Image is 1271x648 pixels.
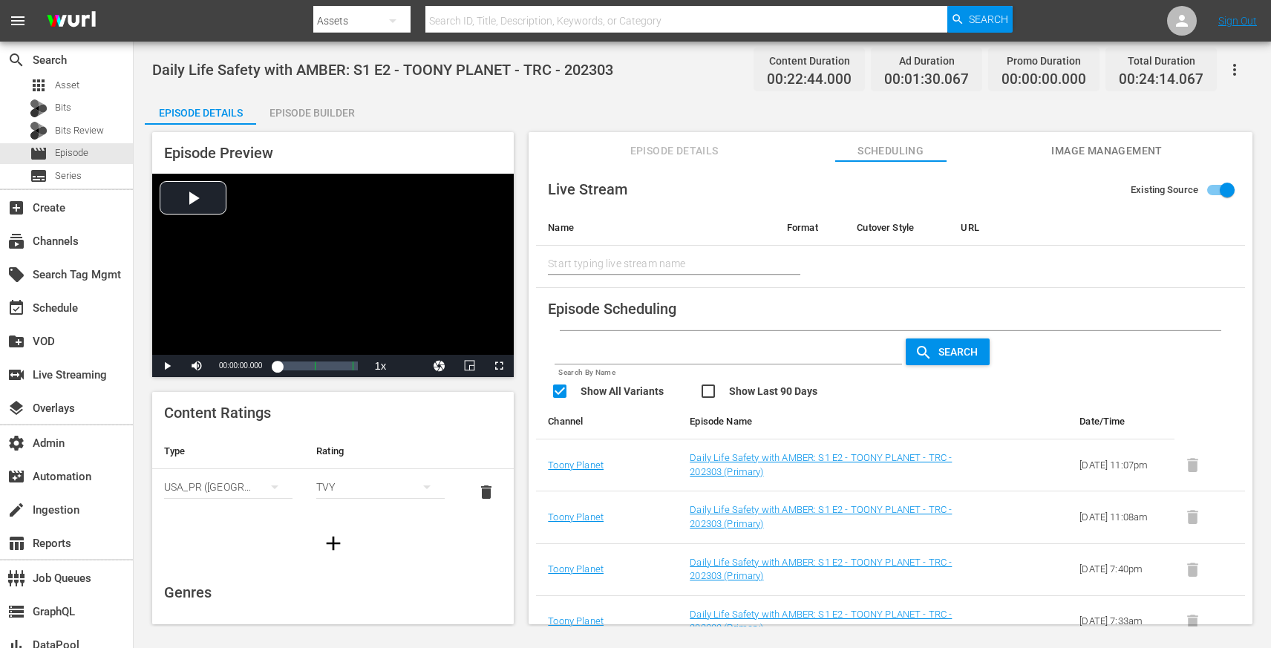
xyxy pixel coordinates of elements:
[425,355,454,377] button: Jump To Time
[767,71,852,88] span: 00:22:44.000
[219,361,262,370] span: 00:00:00.000
[1002,71,1086,88] span: 00:00:00.000
[690,504,952,529] a: Daily Life Safety with AMBER: S1 E2 - TOONY PLANET - TRC - 202303 (Primary)
[7,501,25,519] span: Ingestion
[690,557,952,582] a: Daily Life Safety with AMBER: S1 E2 - TOONY PLANET - TRC - 202303 (Primary)
[7,51,25,69] span: Search
[164,404,271,422] span: Content Ratings
[256,95,367,125] button: Episode Builder
[30,145,48,163] span: Episode
[55,78,79,93] span: Asset
[775,210,845,246] th: Format
[536,210,775,246] th: Name
[152,61,613,79] span: Daily Life Safety with AMBER: S1 E2 - TOONY PLANET - TRC - 202303
[1051,142,1163,160] span: Image Management
[548,511,604,523] a: Toony Planet
[555,367,901,379] p: Search By Name
[316,466,445,508] div: TVY
[7,266,25,284] span: Search Tag Mgmt
[7,366,25,384] span: Live Streaming
[845,210,949,246] th: Cutover Style
[1119,71,1203,88] span: 00:24:14.067
[7,434,25,452] span: Admin
[55,168,82,183] span: Series
[932,346,990,358] span: Search
[1218,15,1257,27] a: Sign Out
[468,474,504,510] button: delete
[7,468,25,485] span: Automation
[164,583,212,601] span: Genres
[548,459,604,471] a: Toony Planet
[884,50,969,71] div: Ad Duration
[1119,50,1203,71] div: Total Duration
[906,338,990,365] button: Search
[9,12,27,30] span: menu
[152,355,182,377] button: Play
[835,142,947,160] span: Scheduling
[365,355,395,377] button: Playback Rate
[55,145,88,160] span: Episode
[690,609,952,634] a: Daily Life Safety with AMBER: S1 E2 - TOONY PLANET - TRC - 202303 (Primary)
[969,6,1008,33] span: Search
[30,167,48,185] span: Series
[30,122,48,140] div: Bits Review
[55,123,104,138] span: Bits Review
[30,99,48,117] div: Bits
[7,534,25,552] span: Reports
[548,300,676,318] span: Episode Scheduling
[454,355,484,377] button: Picture-in-Picture
[55,100,71,115] span: Bits
[145,95,256,125] button: Episode Details
[536,404,678,439] th: Channel
[152,433,304,469] th: Type
[152,433,514,515] table: simple table
[277,361,358,370] div: Progress Bar
[182,355,212,377] button: Mute
[7,232,25,250] span: Channels
[256,95,367,131] div: Episode Builder
[164,144,273,162] span: Episode Preview
[767,50,852,71] div: Content Duration
[36,4,107,39] img: ans4CAIJ8jUAAAAAAAAAAAAAAAAAAAAAAAAgQb4GAAAAAAAAAAAAAAAAAAAAAAAAJMjXAAAAAAAAAAAAAAAAAAAAAAAAgAT5G...
[30,76,48,94] span: Asset
[477,483,495,501] span: delete
[618,142,730,160] span: Episode Details
[7,333,25,350] span: VOD
[548,615,604,626] a: Toony Planet
[1068,595,1174,647] td: [DATE] 7:33am
[678,404,997,439] th: Episode Name
[1068,491,1174,543] td: [DATE] 11:08am
[145,95,256,131] div: Episode Details
[7,199,25,217] span: Create
[1068,543,1174,595] td: [DATE] 7:40pm
[949,210,1221,246] th: URL
[164,466,293,508] div: USA_PR ([GEOGRAPHIC_DATA] ([GEOGRAPHIC_DATA]))
[484,355,514,377] button: Fullscreen
[548,563,604,575] a: Toony Planet
[1002,50,1086,71] div: Promo Duration
[1131,183,1198,197] span: Existing Source
[1068,439,1174,491] td: [DATE] 11:07pm
[7,399,25,417] span: Overlays
[152,174,514,377] div: Video Player
[548,180,627,198] span: Live Stream
[884,71,969,88] span: 00:01:30.067
[304,433,457,469] th: Rating
[7,603,25,621] span: GraphQL
[7,569,25,587] span: Job Queues
[7,299,25,317] span: Schedule
[947,6,1013,33] button: Search
[690,452,952,477] a: Daily Life Safety with AMBER: S1 E2 - TOONY PLANET - TRC - 202303 (Primary)
[1068,404,1174,439] th: Date/Time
